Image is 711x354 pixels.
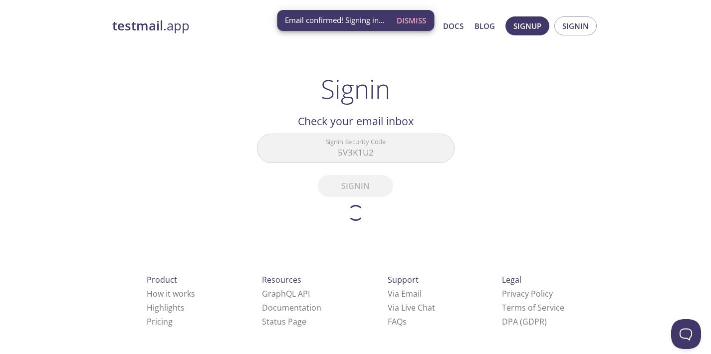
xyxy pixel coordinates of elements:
a: Pricing [147,316,173,327]
strong: testmail [112,17,163,34]
h2: Check your email inbox [257,113,455,130]
iframe: Help Scout Beacon - Open [671,319,701,349]
a: testmail.app [112,17,347,34]
span: Email confirmed! Signing in... [285,15,385,25]
span: Signup [513,19,541,32]
a: How it works [147,288,195,299]
a: Status Page [262,316,306,327]
a: Documentation [262,302,321,313]
button: Signin [554,16,597,35]
a: Terms of Service [502,302,564,313]
a: Via Email [388,288,422,299]
h1: Signin [321,74,390,104]
span: Legal [502,274,521,285]
span: s [403,316,407,327]
a: DPA (GDPR) [502,316,547,327]
a: Privacy Policy [502,288,553,299]
button: Signup [505,16,549,35]
span: Resources [262,274,301,285]
span: Dismiss [397,14,426,27]
a: GraphQL API [262,288,310,299]
a: Docs [443,19,464,32]
span: Support [388,274,419,285]
button: Dismiss [393,11,430,30]
span: Product [147,274,177,285]
a: FAQ [388,316,407,327]
span: Signin [562,19,589,32]
a: Highlights [147,302,185,313]
a: Via Live Chat [388,302,435,313]
a: Blog [474,19,495,32]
